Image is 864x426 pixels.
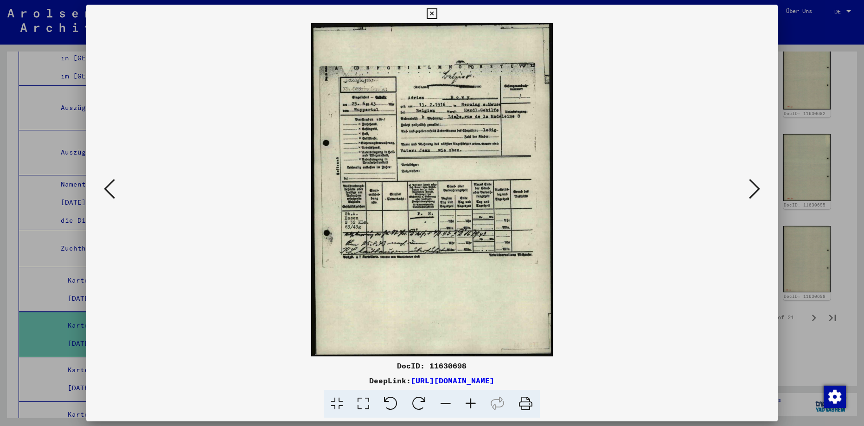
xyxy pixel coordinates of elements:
[411,376,494,385] a: [URL][DOMAIN_NAME]
[118,23,746,356] img: 001.jpg
[823,385,845,407] div: Zustimmung ändern
[86,360,777,371] div: DocID: 11630698
[86,375,777,386] div: DeepLink:
[824,386,846,408] img: Zustimmung ändern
